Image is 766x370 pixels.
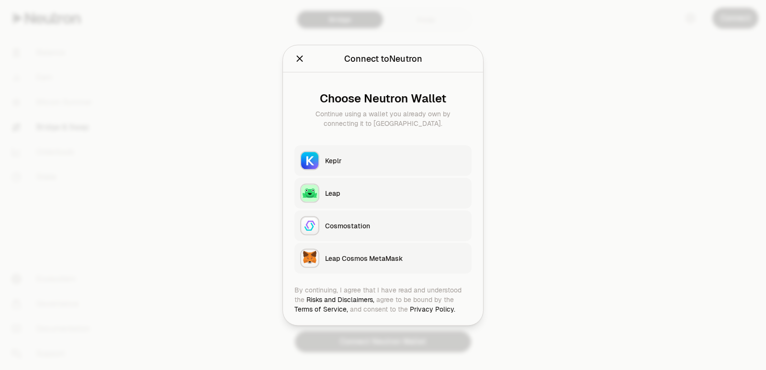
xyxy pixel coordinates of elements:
[294,243,472,273] button: Leap Cosmos MetaMaskLeap Cosmos MetaMask
[302,91,464,105] div: Choose Neutron Wallet
[325,253,466,263] div: Leap Cosmos MetaMask
[294,304,348,313] a: Terms of Service,
[301,217,318,234] img: Cosmostation
[301,249,318,267] img: Leap Cosmos MetaMask
[294,145,472,176] button: KeplrKeplr
[294,52,305,65] button: Close
[294,178,472,208] button: LeapLeap
[325,188,466,198] div: Leap
[301,152,318,169] img: Keplr
[302,109,464,128] div: Continue using a wallet you already own by connecting it to [GEOGRAPHIC_DATA].
[306,295,374,303] a: Risks and Disclaimers,
[344,52,422,65] div: Connect to Neutron
[301,184,318,202] img: Leap
[325,221,466,230] div: Cosmostation
[410,304,455,313] a: Privacy Policy.
[294,285,472,314] div: By continuing, I agree that I have read and understood the agree to be bound by the and consent t...
[294,210,472,241] button: CosmostationCosmostation
[325,156,466,165] div: Keplr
